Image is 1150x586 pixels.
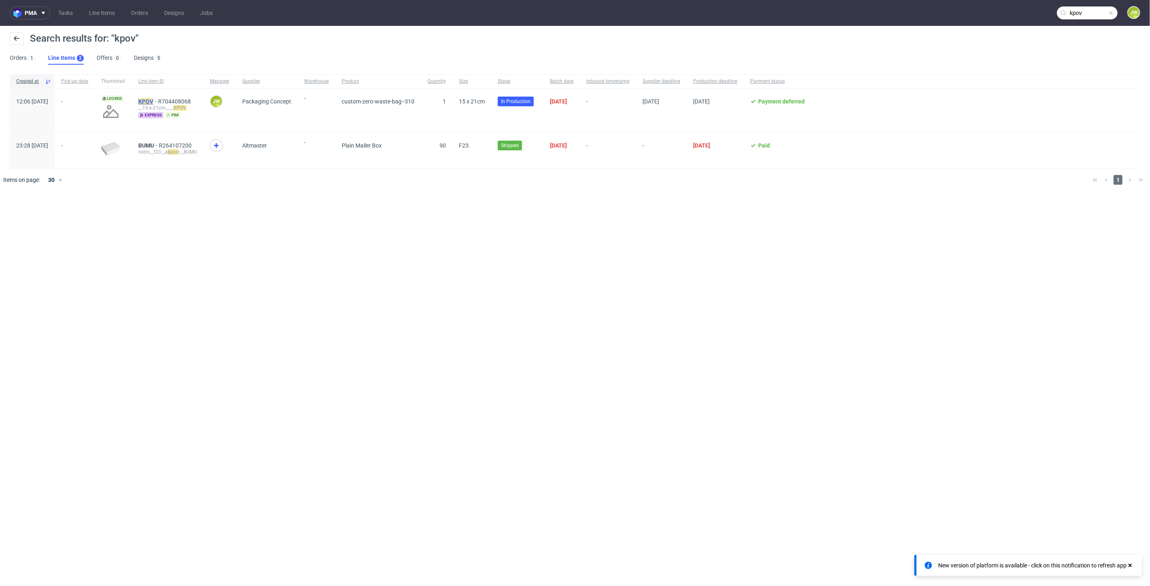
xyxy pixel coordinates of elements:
[427,78,446,85] span: Quantity
[30,33,139,44] span: Search results for: "kpov"
[304,139,329,158] span: -
[242,98,291,105] span: Packaging Concept
[16,98,48,105] span: 12:06 [DATE]
[101,142,120,156] img: plain-eco-white.f1cb12edca64b5eabf5f.png
[101,102,120,121] img: no_design.png
[242,78,291,85] span: Supplier
[459,142,470,149] span: F23.
[758,142,770,149] span: Paid
[550,142,567,149] span: [DATE]
[750,78,805,85] span: Payment status
[1128,7,1139,18] figcaption: JW
[61,98,88,122] span: -
[643,78,680,85] span: Supplier deadline
[157,55,160,61] div: 5
[211,96,222,107] figcaption: JW
[1114,175,1123,185] span: 1
[138,142,159,149] a: BUMU
[304,95,329,122] span: -
[501,98,531,105] span: In Production
[498,78,537,85] span: Stage
[97,52,121,65] a: Offers0
[84,6,120,19] a: Line Items
[116,55,119,61] div: 0
[159,142,193,149] a: R264107200
[61,142,88,158] span: -
[550,78,573,85] span: Batch date
[501,142,519,149] span: Shipped
[138,149,197,155] div: ostro__f23__a i__BUMU
[138,78,197,85] span: Line item ID
[168,149,178,155] mark: kpov
[938,561,1127,569] div: New version of platform is available - click on this notification to refresh app
[126,6,153,19] a: Orders
[101,95,124,102] span: Locked
[440,142,446,149] span: 90
[43,174,58,185] div: 30
[134,52,162,65] a: Designs5
[643,98,659,105] span: [DATE]
[138,112,163,118] span: express
[304,78,329,85] span: Warehouse
[586,142,630,158] span: -
[16,78,42,85] span: Created at
[138,98,153,105] mark: KPOV
[48,52,84,65] a: Line Items2
[173,105,186,111] mark: KPOV
[758,98,805,105] span: Payment deferred
[693,98,710,105] span: [DATE]
[159,6,189,19] a: Designs
[61,78,88,85] span: Pick-up date
[586,98,630,122] span: -
[195,6,218,19] a: Jobs
[138,98,158,105] a: KPOV
[10,52,35,65] a: Orders1
[138,105,197,111] div: __15-x-21cm____
[459,98,485,105] span: 15 x 21cm
[13,8,25,18] img: logo
[16,142,48,149] span: 23:28 [DATE]
[210,78,229,85] span: Manager
[101,78,125,85] span: Thumbnail
[25,10,37,16] span: pma
[342,142,382,149] span: Plain Mailer Box
[342,98,414,105] span: custom-zero-waste-bag--310
[459,78,485,85] span: Size
[79,55,82,61] div: 2
[242,142,267,149] span: Altmaster
[158,98,192,105] a: R704408068
[586,78,630,85] span: Inbound timestamp
[342,78,414,85] span: Product
[53,6,78,19] a: Tasks
[550,98,567,105] span: [DATE]
[643,142,680,158] span: -
[443,98,446,105] span: 1
[30,55,33,61] div: 1
[3,176,40,184] span: Items on page:
[693,142,710,149] span: [DATE]
[10,6,50,19] button: pma
[693,78,737,85] span: Production deadline
[165,112,180,118] span: pim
